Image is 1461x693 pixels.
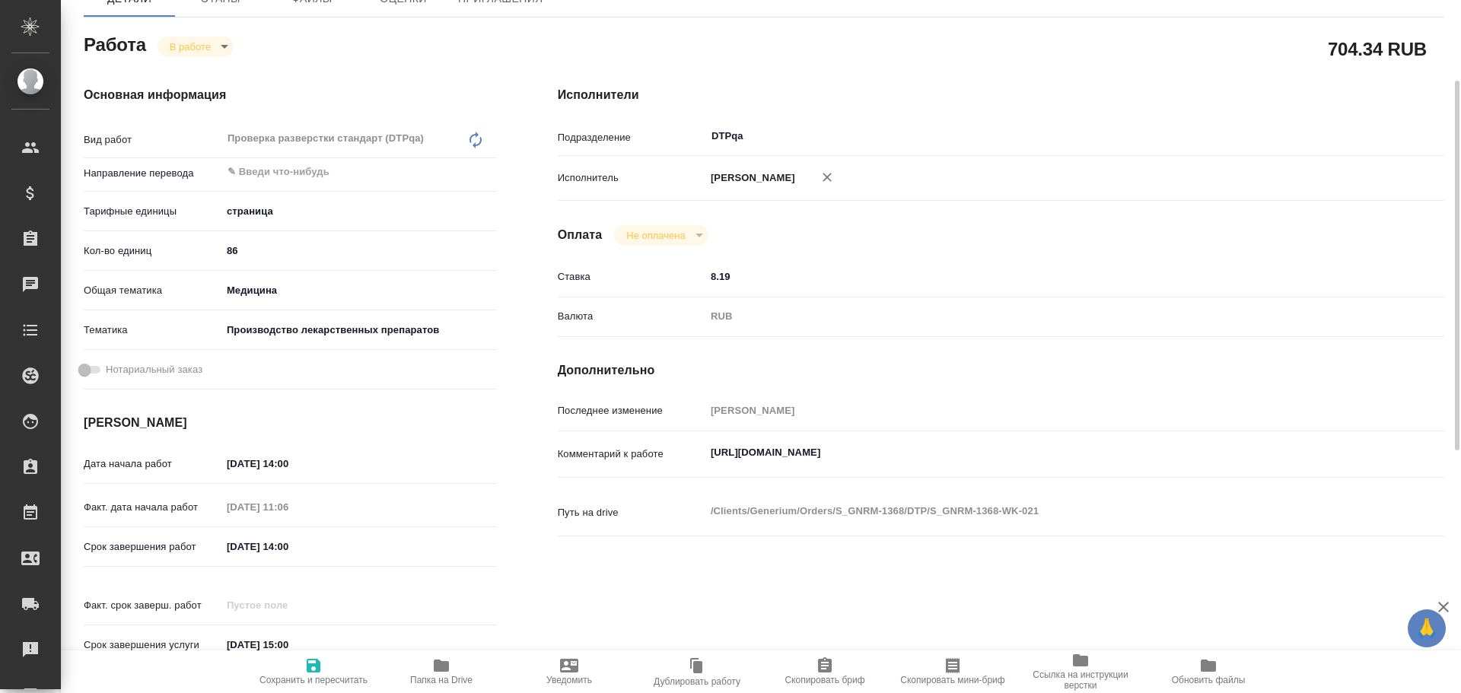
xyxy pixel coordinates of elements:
input: ✎ Введи что-нибудь [221,240,497,262]
p: Последнее изменение [558,403,705,418]
h4: Основная информация [84,86,497,104]
p: Ставка [558,269,705,285]
div: В работе [614,225,708,246]
p: Дата начала работ [84,456,221,472]
span: Папка на Drive [410,675,473,685]
span: Скопировать бриф [785,675,864,685]
button: В работе [165,40,215,53]
span: Обновить файлы [1172,675,1246,685]
span: 🙏 [1414,612,1440,644]
input: ✎ Введи что-нибудь [705,265,1370,288]
h4: Оплата [558,226,603,244]
p: Подразделение [558,130,705,145]
input: Пустое поле [221,496,355,518]
span: Сохранить и пересчитать [259,675,368,685]
button: Сохранить и пересчитать [250,650,377,693]
h4: [PERSON_NAME] [84,414,497,432]
button: Обновить файлы [1144,650,1272,693]
p: Комментарий к работе [558,447,705,462]
button: 🙏 [1408,609,1446,647]
p: Исполнитель [558,170,705,186]
input: ✎ Введи что-нибудь [221,453,355,475]
p: Кол-во единиц [84,243,221,259]
p: Направление перевода [84,166,221,181]
p: Факт. дата начала работ [84,500,221,515]
textarea: /Clients/Generium/Orders/S_GNRM-1368/DTP/S_GNRM-1368-WK-021 [705,498,1370,524]
button: Open [489,170,492,173]
button: Удалить исполнителя [810,161,844,194]
p: Путь на drive [558,505,705,520]
div: страница [221,199,497,224]
h2: Работа [84,30,146,57]
button: Open [1362,135,1365,138]
span: Дублировать работу [654,676,740,687]
p: Срок завершения работ [84,539,221,555]
button: Папка на Drive [377,650,505,693]
span: Нотариальный заказ [106,362,202,377]
div: Медицина [221,278,497,304]
button: Скопировать мини-бриф [889,650,1017,693]
button: Дублировать работу [633,650,761,693]
h2: 704.34 RUB [1328,36,1427,62]
textarea: [URL][DOMAIN_NAME] [705,440,1370,466]
input: ✎ Введи что-нибудь [226,163,441,181]
p: Валюта [558,309,705,324]
button: Скопировать бриф [761,650,889,693]
input: Пустое поле [705,399,1370,421]
button: Не оплачена [622,229,689,242]
p: Вид работ [84,132,221,148]
input: ✎ Введи что-нибудь [221,634,355,656]
h4: Исполнители [558,86,1444,104]
span: Ссылка на инструкции верстки [1026,669,1135,691]
p: Тарифные единицы [84,204,221,219]
input: Пустое поле [221,594,355,616]
p: Срок завершения услуги [84,637,221,653]
button: Уведомить [505,650,633,693]
p: [PERSON_NAME] [705,170,795,186]
div: Производство лекарственных препаратов [221,317,497,343]
p: Общая тематика [84,283,221,298]
h4: Дополнительно [558,361,1444,380]
span: Скопировать мини-бриф [900,675,1004,685]
div: В работе [158,37,234,57]
p: Факт. срок заверш. работ [84,598,221,613]
p: Тематика [84,323,221,338]
input: ✎ Введи что-нибудь [221,536,355,558]
div: RUB [705,304,1370,329]
span: Уведомить [546,675,592,685]
button: Ссылка на инструкции верстки [1017,650,1144,693]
